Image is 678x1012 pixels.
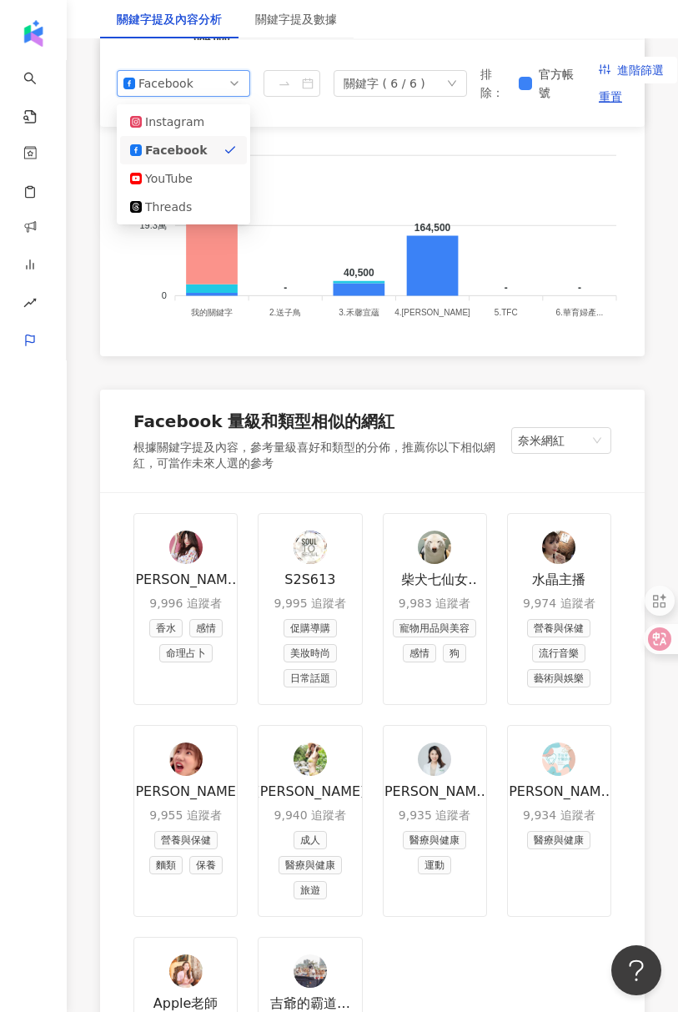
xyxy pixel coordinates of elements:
[274,596,347,612] div: 9,995 追蹤者
[20,20,47,47] img: logo icon
[532,65,585,102] span: 官方帳號
[254,783,365,801] div: [PERSON_NAME]
[169,954,203,988] img: KOL Avatar
[532,571,585,589] div: 水晶主播
[278,77,291,90] span: swap-right
[191,308,233,317] tspan: 我的關鍵字
[284,644,337,662] span: 美妝時尚
[145,113,199,131] div: Instagram
[399,596,471,612] div: 9,983 追蹤者
[130,783,241,801] div: [PERSON_NAME]
[23,60,57,125] a: search
[139,220,166,230] tspan: 19.3萬
[269,308,301,317] tspan: 2.送子鳥
[274,808,347,824] div: 9,940 追蹤者
[169,531,203,564] img: KOL Avatar
[507,725,611,917] a: KOL Avatar[PERSON_NAME]診所9,934 追蹤者醫療與健康
[294,831,327,849] span: 成人
[532,644,585,662] span: 流行音樂
[542,743,575,776] img: KOL Avatar
[418,856,451,874] span: 運動
[133,725,238,917] a: KOL Avatar[PERSON_NAME]9,955 追蹤者營養與保健麵類保養
[394,308,470,317] tspan: 4.[PERSON_NAME]
[284,619,337,637] span: 促購導購
[611,945,661,995] iframe: Help Scout Beacon - Open
[403,644,436,662] span: 感情
[145,169,199,188] div: YouTube
[162,290,167,300] tspan: 0
[258,725,362,917] a: KOL Avatar[PERSON_NAME]9,940 追蹤者成人醫療與健康旅遊
[339,308,379,317] tspan: 3.禾馨宜蘊
[117,10,222,28] div: 關鍵字提及內容分析
[504,783,615,801] div: [PERSON_NAME]診所
[507,513,611,705] a: KOL Avatar水晶主播9,974 追蹤者營養與保健流行音樂藝術與娛樂
[518,428,605,453] span: 奈米網紅
[149,596,222,612] div: 9,996 追蹤者
[149,808,222,824] div: 9,955 追蹤者
[394,571,476,589] div: 柴犬七仙女 Sailor Shiba Inu
[383,513,487,705] a: KOL Avatar柴犬七仙女 Sailor Shiba Inu9,983 追蹤者寵物用品與美容感情狗
[149,856,183,874] span: 麵類
[284,571,335,589] div: S2S613
[279,856,342,874] span: 醫療與健康
[447,78,457,88] span: down
[617,58,664,84] span: 進階篩選
[393,619,476,637] span: 寵物用品與美容
[294,881,327,899] span: 旅遊
[480,65,512,102] label: 排除 ：
[599,84,622,111] span: 重置
[379,783,490,801] div: [PERSON_NAME]醫師
[527,619,590,637] span: 營養與保健
[278,77,291,90] span: to
[523,808,595,824] div: 9,934 追蹤者
[495,308,518,317] tspan: 5.TFC
[189,619,223,637] span: 感情
[145,141,199,159] div: Facebook
[294,531,327,564] img: KOL Avatar
[527,669,590,687] span: 藝術與娛樂
[399,808,471,824] div: 9,935 追蹤者
[556,308,604,317] tspan: 6.華育婦產...
[344,71,425,96] div: 關鍵字 ( 6 / 6 )
[294,743,327,776] img: KOL Avatar
[145,198,199,216] div: Threads
[523,596,595,612] div: 9,974 追蹤者
[149,619,183,637] span: 香水
[133,410,394,433] div: Facebook 量級和類型相似的網紅
[130,571,241,589] div: [PERSON_NAME] 力補
[383,725,487,917] a: KOL Avatar[PERSON_NAME]醫師9,935 追蹤者醫療與健康運動
[133,513,238,705] a: KOL Avatar[PERSON_NAME] 力補9,996 追蹤者香水感情命理占卜
[418,531,451,564] img: KOL Avatar
[585,83,635,110] button: 重置
[527,831,590,849] span: 醫療與健康
[169,743,203,776] img: KOL Avatar
[159,644,213,662] span: 命理占卜
[542,531,575,564] img: KOL Avatar
[189,856,223,874] span: 保養
[418,743,451,776] img: KOL Avatar
[255,10,337,28] div: 關鍵字提及數據
[585,57,677,83] button: 進階篩選
[154,831,218,849] span: 營養與保健
[23,286,37,324] span: rise
[258,513,362,705] a: KOL AvatarS2S6139,995 追蹤者促購導購美妝時尚日常話題
[138,71,193,96] div: Facebook
[294,954,327,988] img: KOL Avatar
[403,831,466,849] span: 醫療與健康
[133,440,511,472] div: 根據關鍵字提及內容，參考量級喜好和類型的分佈，推薦你以下相似網紅，可當作未來人選的參考
[284,669,337,687] span: 日常話題
[443,644,466,662] span: 狗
